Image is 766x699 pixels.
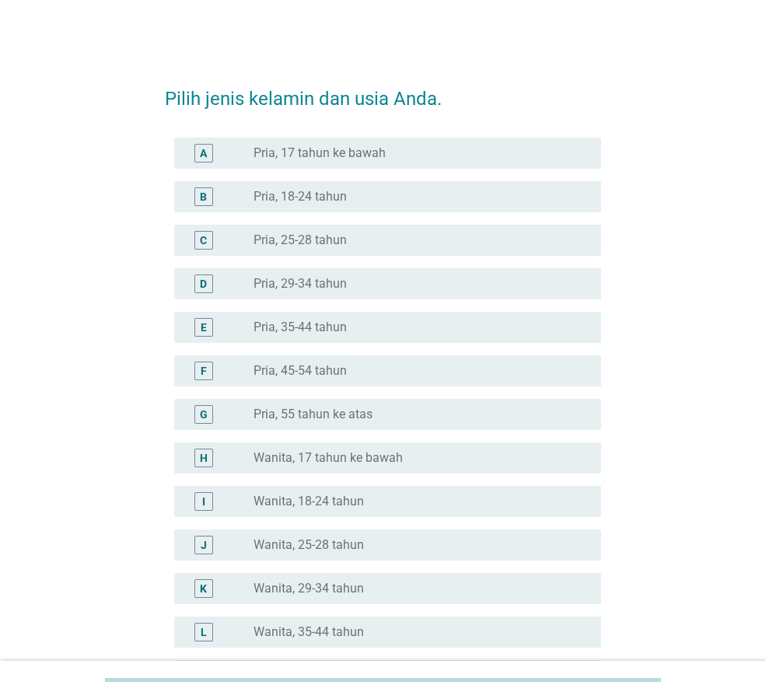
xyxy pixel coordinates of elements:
[254,276,347,292] label: Pria, 29-34 tahun
[200,449,208,466] div: H
[200,406,208,422] div: G
[200,232,207,248] div: C
[254,450,403,466] label: Wanita, 17 tahun ke bawah
[254,363,347,379] label: Pria, 45-54 tahun
[201,319,207,335] div: E
[200,580,207,596] div: K
[254,407,373,422] label: Pria, 55 tahun ke atas
[165,69,601,113] h2: Pilih jenis kelamin dan usia Anda.
[254,624,364,640] label: Wanita, 35-44 tahun
[201,624,207,640] div: L
[254,320,347,335] label: Pria, 35-44 tahun
[254,494,364,509] label: Wanita, 18-24 tahun
[254,581,364,596] label: Wanita, 29-34 tahun
[200,275,207,292] div: D
[200,188,207,204] div: B
[200,145,207,161] div: A
[254,232,347,248] label: Pria, 25-28 tahun
[254,537,364,553] label: Wanita, 25-28 tahun
[201,536,207,553] div: J
[254,145,386,161] label: Pria, 17 tahun ke bawah
[202,493,205,509] div: I
[201,362,207,379] div: F
[254,189,347,204] label: Pria, 18-24 tahun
